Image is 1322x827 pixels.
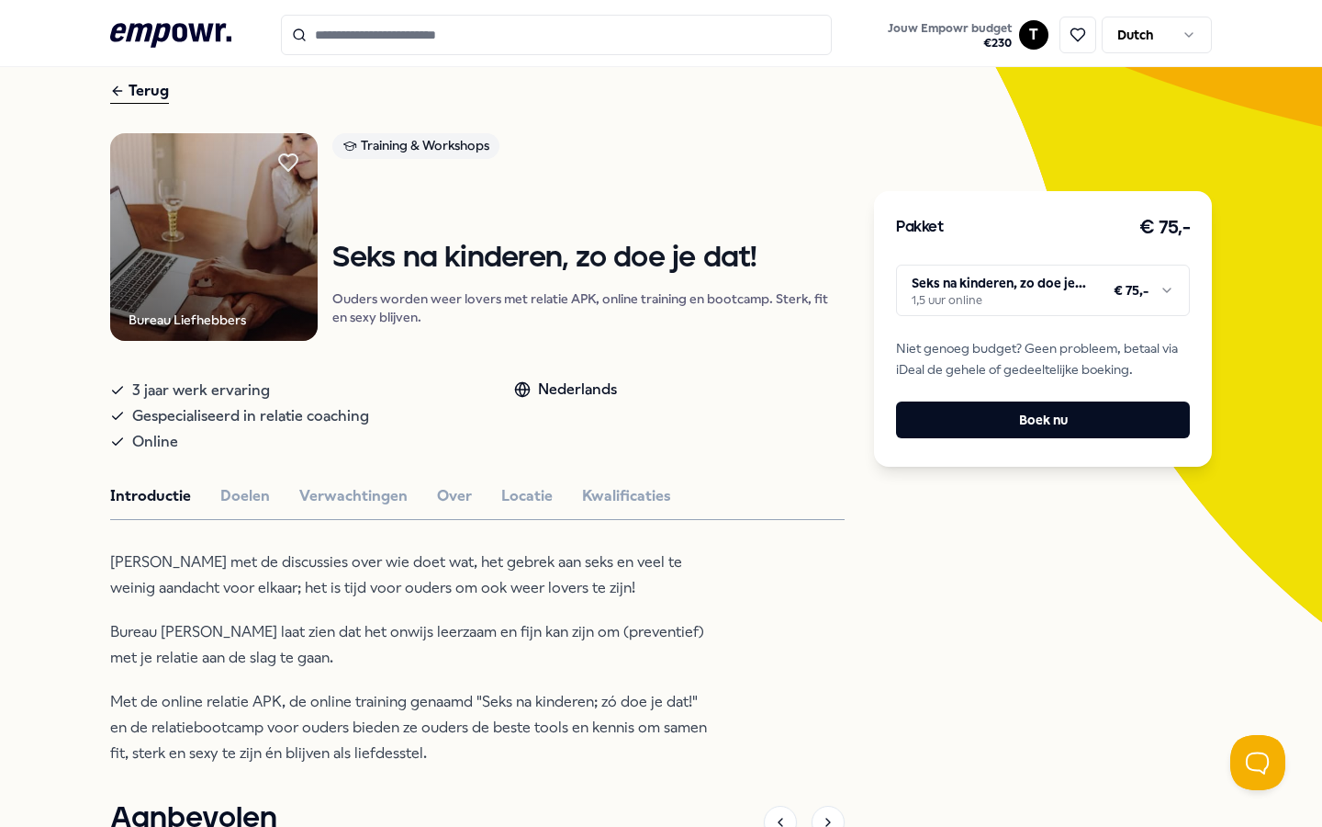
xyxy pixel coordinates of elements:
a: Training & Workshops [332,133,845,165]
h1: Seks na kinderen, zo doe je dat! [332,243,845,275]
span: Niet genoeg budget? Geen probleem, betaal via iDeal de gehele of gedeeltelijke boeking. [896,338,1190,380]
span: 3 jaar werk ervaring [132,378,270,403]
button: T [1019,20,1048,50]
button: Over [437,484,472,508]
button: Jouw Empowr budget€230 [884,17,1015,54]
img: Product Image [110,133,318,341]
div: Nederlands [514,378,617,402]
p: Bureau [PERSON_NAME] laat zien dat het onwijs leerzaam en fijn kan zijn om (preventief) met je re... [110,619,707,671]
button: Boek nu [896,402,1190,438]
p: [PERSON_NAME] met de discussies over wie doet wat, het gebrek aan seks en veel te weinig aandacht... [110,549,707,601]
input: Search for products, categories or subcategories [281,15,832,55]
button: Verwachtingen [299,484,408,508]
h3: € 75,- [1139,213,1190,243]
iframe: Help Scout Beacon - Open [1230,735,1285,790]
h3: Pakket [896,216,944,240]
span: Online [132,429,178,455]
a: Jouw Empowr budget€230 [880,16,1019,54]
div: Bureau Liefhebbers [129,310,246,330]
span: € 230 [888,36,1012,51]
button: Doelen [220,484,270,508]
p: Met de online relatie APK, de online training genaamd "Seks na kinderen; zó doe je dat!" en de re... [110,689,707,766]
span: Gespecialiseerd in relatie coaching [132,403,369,429]
span: Jouw Empowr budget [888,21,1012,36]
button: Kwalificaties [582,484,671,508]
button: Locatie [501,484,553,508]
div: Terug [110,79,169,104]
button: Introductie [110,484,191,508]
div: Training & Workshops [332,133,499,159]
p: Ouders worden weer lovers met relatie APK, online training en bootcamp. Sterk, fit en sexy blijven. [332,289,845,326]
